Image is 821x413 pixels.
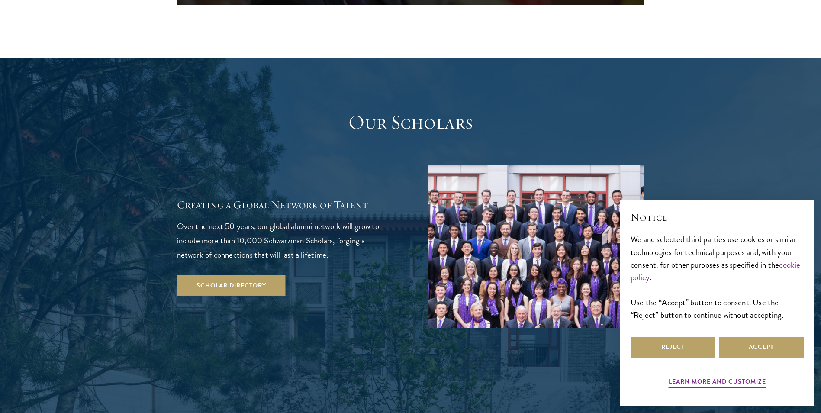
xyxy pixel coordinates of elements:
a: Scholar Directory [177,275,286,296]
button: Learn more and customize [669,376,766,390]
p: Over the next 50 years, our global alumni network will grow to include more than 10,000 Schwarzma... [177,219,393,262]
h2: Creating a Global Network of Talent [177,197,393,212]
button: Reject [631,337,715,358]
div: We and selected third parties use cookies or similar technologies for technical purposes and, wit... [631,233,804,321]
h2: Notice [631,210,804,225]
button: Accept [719,337,804,358]
a: cookie policy [631,258,801,284]
h3: Our Scholars [277,110,545,135]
